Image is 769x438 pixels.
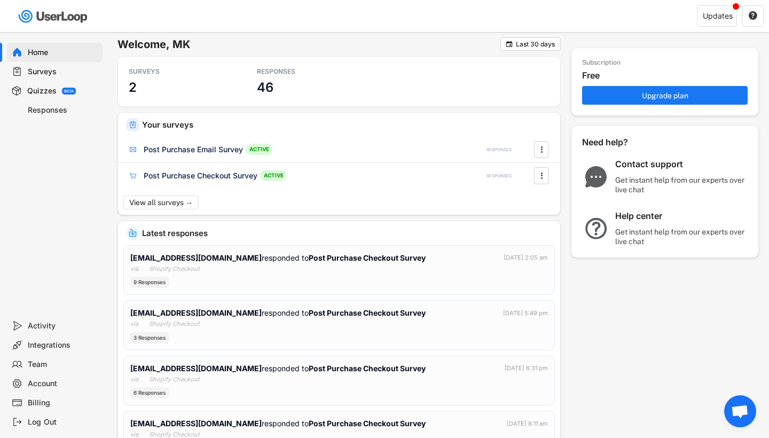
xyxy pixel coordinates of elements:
text:  [540,144,543,155]
div: Account [28,379,98,389]
div: Updates [703,12,733,20]
img: ChatMajor.svg [582,166,610,187]
div: Shopify Checkout [149,375,200,384]
button:  [748,11,758,21]
strong: Post Purchase Checkout Survey [309,308,426,317]
div: Latest responses [142,229,552,237]
h6: Welcome, MK [117,37,500,51]
div: ACTIVE [260,170,287,181]
img: QuestionMarkInverseMajor.svg [582,218,610,239]
div: RESPONSES [486,147,512,153]
div: responded to [130,252,426,263]
button:  [505,40,513,48]
img: userloop-logo-01.svg [16,5,91,27]
div: via [130,375,138,384]
img: yH5BAEAAAAALAAAAAABAAEAAAIBRAA7 [140,321,147,327]
button:  [536,142,547,158]
div: Billing [28,398,98,408]
img: yH5BAEAAAAALAAAAAABAAEAAAIBRAA7 [140,432,147,438]
div: responded to [130,307,426,318]
div: Activity [28,321,98,331]
div: Post Purchase Email Survey [144,144,243,155]
div: Need help? [582,137,657,148]
div: Quizzes [27,86,57,96]
strong: [EMAIL_ADDRESS][DOMAIN_NAME] [130,308,262,317]
div: Shopify Checkout [149,319,200,328]
div: 3 Responses [130,332,169,343]
div: SURVEYS [129,67,225,76]
div: RESPONSES [486,173,512,179]
strong: Post Purchase Checkout Survey [309,364,426,373]
div: Contact support [615,159,749,170]
strong: Post Purchase Checkout Survey [309,253,426,262]
div: Subscription [582,59,621,67]
img: IncomingMajor.svg [129,229,137,237]
div: via [130,264,138,273]
div: Integrations [28,340,98,350]
div: Shopify Checkout [149,264,200,273]
img: yH5BAEAAAAALAAAAAABAAEAAAIBRAA7 [140,376,147,382]
div: Post Purchase Checkout Survey [144,170,257,181]
h3: 46 [257,79,273,96]
div: Free [582,70,753,81]
div: BETA [64,89,74,93]
div: [DATE] 5:49 pm [503,309,548,318]
div: RESPONSES [257,67,353,76]
strong: [EMAIL_ADDRESS][DOMAIN_NAME] [130,364,262,373]
button: View all surveys → [123,195,199,209]
div: ACTIVE [246,144,272,155]
div: Surveys [28,67,98,77]
img: yH5BAEAAAAALAAAAAABAAEAAAIBRAA7 [140,265,147,272]
h3: 2 [129,79,137,96]
div: Help center [615,210,749,222]
strong: [EMAIL_ADDRESS][DOMAIN_NAME] [130,419,262,428]
div: responded to [130,418,426,429]
div: 6 Responses [130,387,169,398]
div: [DATE] 8:11 am [507,419,548,428]
div: responded to [130,363,426,374]
div: 9 Responses [130,277,169,288]
div: Get instant help from our experts over live chat [615,175,749,194]
div: Last 30 days [516,41,555,48]
div: Team [28,359,98,370]
div: [DATE] 2:05 am [504,253,548,262]
div: Responses [28,105,98,115]
div: Your surveys [142,121,552,129]
div: Home [28,48,98,58]
strong: Post Purchase Checkout Survey [309,419,426,428]
text:  [506,40,513,48]
div: Open chat [724,395,756,427]
text:  [540,170,543,181]
button: Upgrade plan [582,86,748,105]
div: Get instant help from our experts over live chat [615,227,749,246]
text:  [749,11,757,20]
button:  [536,168,547,184]
div: Log Out [28,417,98,427]
strong: [EMAIL_ADDRESS][DOMAIN_NAME] [130,253,262,262]
div: via [130,319,138,328]
div: [DATE] 6:31 pm [505,364,548,373]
